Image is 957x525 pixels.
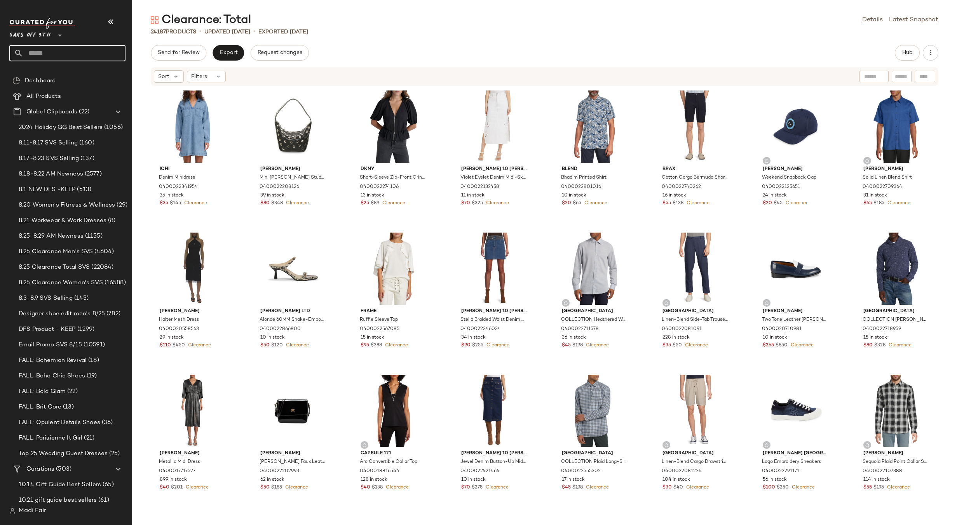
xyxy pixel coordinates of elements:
span: $275 [472,484,483,491]
span: Ruffle Sleeve Top [360,316,398,323]
span: $255 [472,342,483,349]
span: Ichi [160,166,226,173]
span: Dkny [361,166,427,173]
a: Latest Snapshot [889,16,938,25]
img: svg%3e [12,77,20,85]
span: Bhadim Printed Shirt [561,174,607,181]
span: • [253,27,255,37]
img: 0400022132458_WHITEEYELET [455,90,533,163]
span: (16588) [103,278,126,287]
span: Frame [361,308,427,315]
span: (22) [77,108,89,116]
span: Denim Minidress [159,174,195,181]
span: Clearance [485,201,509,206]
span: Sequoia Plaid Point Collar Shirt [863,459,929,466]
span: 8.1 NEW DFS -KEEP [19,185,75,194]
img: 0400022081091_MARINENAVY [656,233,735,305]
span: (1155) [84,232,103,241]
img: 0400022208126_BLACK [254,90,333,163]
span: [GEOGRAPHIC_DATA] [662,450,729,457]
span: Hub [902,50,913,56]
span: (21) [82,434,94,443]
span: (22084) [90,263,113,272]
span: 8.3-8.9 SVS Selling [19,294,73,303]
span: 10 in stock [562,192,586,199]
span: $850 [776,342,788,349]
span: (503) [54,465,71,474]
span: 8.25-8.29 AM Newness [19,232,84,241]
span: 15 in stock [863,334,887,341]
span: 114 in stock [863,476,890,483]
img: 0400020558563 [153,233,232,305]
span: [PERSON_NAME] [160,308,226,315]
span: (61) [97,496,109,505]
span: Clearance [381,201,405,206]
span: FALL: Opulent Details Shoes [19,418,100,427]
span: Designer shoe edit men's 8/25 [19,309,105,318]
span: [GEOGRAPHIC_DATA] [662,308,729,315]
span: $80 [863,342,873,349]
span: $20 [562,200,571,207]
span: COLLECTION Heathered Woven Long-Sleeve Shirt [561,316,627,323]
span: $40 [361,484,370,491]
span: (25) [108,449,120,458]
span: [GEOGRAPHIC_DATA] [562,308,628,315]
span: (2577) [83,170,102,179]
span: Clearance [187,343,211,348]
span: $35 [160,200,168,207]
span: Clearance [284,201,309,206]
span: 56 in stock [763,476,787,483]
span: 15 in stock [361,334,384,341]
div: Products [151,28,196,36]
span: Clearance [886,485,910,490]
span: Linen-Blend Cargo Drawstring Shorts [662,459,728,466]
span: COLLECTION [PERSON_NAME] Collar Sweater [863,316,929,323]
span: 8.25 Clearance Women's SVS [19,278,103,287]
img: 0400022202993_BLACK [254,375,333,447]
button: Export [213,45,244,61]
span: Clearance [887,343,912,348]
span: (22) [66,387,78,396]
span: 0400022274106 [360,184,399,191]
span: 0400018816546 [360,468,399,475]
span: $198 [572,342,583,349]
span: 0400022341954 [159,184,198,191]
img: 0400022107388_COASTALGREYBLUE [857,375,936,447]
span: $89 [371,200,379,207]
span: (65) [101,480,114,489]
span: 0400022125651 [762,184,800,191]
span: 0400020558563 [159,326,199,333]
span: Clearance [584,343,609,348]
span: 0400022801016 [561,184,601,191]
span: Capsule 121 [361,450,427,457]
span: $110 [160,342,171,349]
span: $55 [863,484,872,491]
span: Export [219,50,237,56]
span: (8) [106,216,115,225]
span: 0400017717527 [159,468,195,475]
span: Clearance [284,343,309,348]
span: 8.20 Women's Fitness & Wellness [19,201,115,210]
span: 228 in stock [662,334,690,341]
span: Clearance [784,201,809,206]
span: FALL: Boho Chic Shoes [19,372,85,381]
span: FALL: Parisienne It Girl [19,434,82,443]
span: (513) [75,185,91,194]
span: $55 [662,200,671,207]
span: $201 [171,484,183,491]
span: (18) [87,356,99,365]
span: Clearance [583,201,607,206]
span: [PERSON_NAME] Faux Leather Crossbody Bag [260,459,326,466]
span: $50 [260,342,270,349]
span: Clearance [484,485,509,490]
span: Request changes [257,50,302,56]
span: Brax [662,166,729,173]
span: 16 in stock [662,192,686,199]
span: (1056) [103,123,123,132]
span: (19) [85,372,97,381]
span: $65 [573,200,581,207]
span: 0400022421464 [460,468,500,475]
button: Hub [895,45,920,61]
img: 0400022341954_LIGHTBLUE [153,90,232,163]
span: 0400022208126 [260,184,299,191]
